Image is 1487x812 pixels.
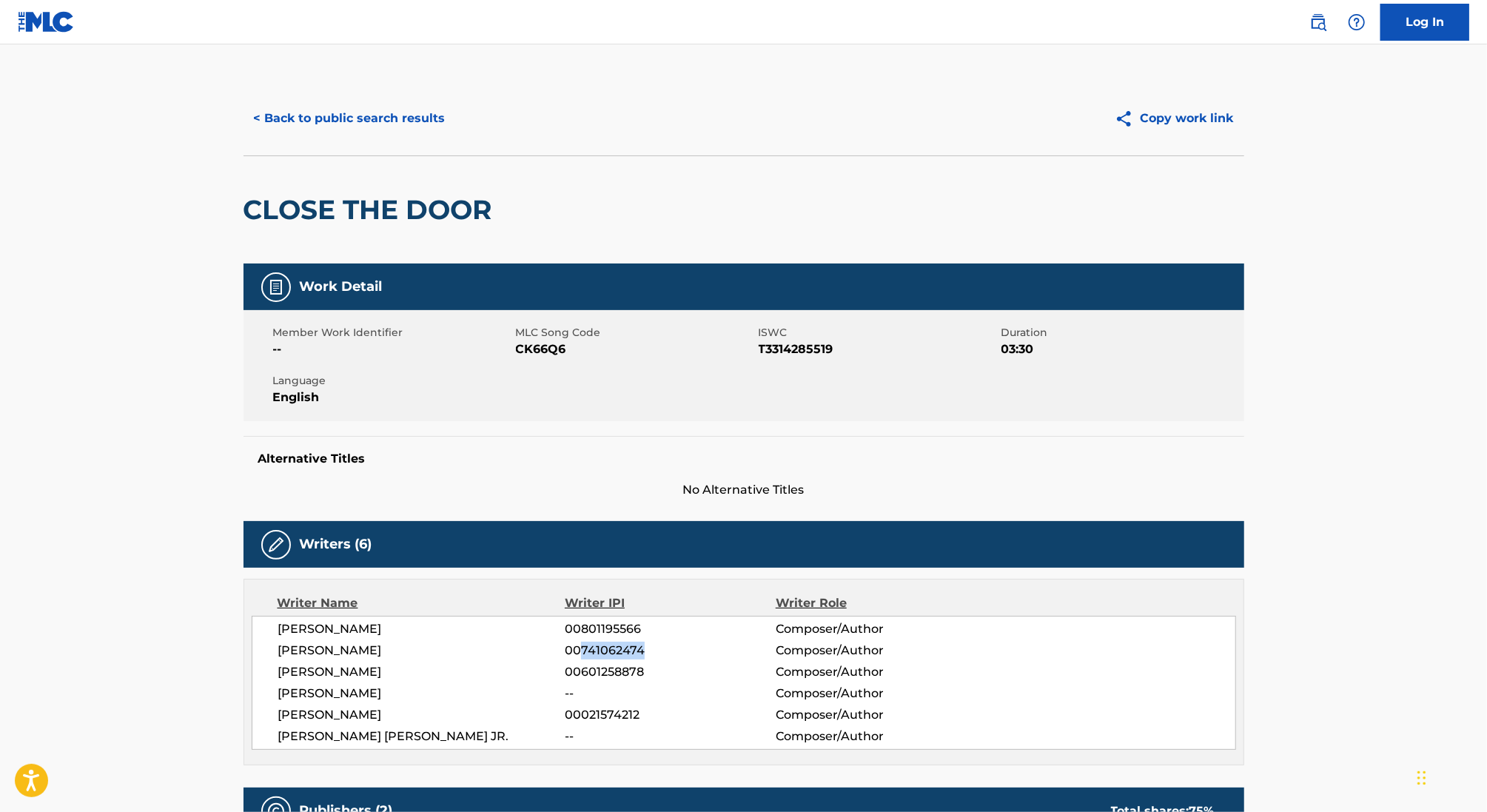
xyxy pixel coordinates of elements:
h5: Writers (6) [300,536,372,553]
span: -- [565,685,775,702]
span: -- [565,728,775,745]
span: [PERSON_NAME] [278,685,565,702]
span: 00021574212 [565,706,775,724]
span: Language [273,373,512,389]
img: Copy work link [1115,110,1141,128]
span: Composer/Author [776,620,967,638]
span: -- [273,340,512,358]
span: [PERSON_NAME] [278,620,565,638]
span: CK66Q6 [516,340,755,358]
span: [PERSON_NAME] [PERSON_NAME] JR. [278,728,565,745]
span: Composer/Author [776,685,967,702]
span: 00601258878 [565,663,775,681]
a: Log In [1380,4,1469,41]
span: [PERSON_NAME] [278,642,565,660]
h2: CLOSE THE DOOR [244,193,500,227]
span: Duration [1001,325,1241,340]
span: [PERSON_NAME] [278,706,565,724]
span: [PERSON_NAME] [278,663,565,681]
h5: Work Detail [300,278,383,295]
div: Writer IPI [565,594,776,612]
iframe: Chat Widget [1413,741,1487,812]
span: Composer/Author [776,706,967,724]
span: No Alternative Titles [244,481,1244,499]
button: < Back to public search results [244,100,456,137]
span: 00741062474 [565,642,775,660]
div: Writer Role [776,594,967,612]
h5: Alternative Titles [258,452,1229,466]
a: Public Search [1303,7,1333,37]
span: T3314285519 [759,340,998,358]
span: Member Work Identifier [273,325,512,340]
span: English [273,389,512,406]
span: ISWC [759,325,998,340]
span: Composer/Author [776,642,967,660]
span: 03:30 [1001,340,1241,358]
img: search [1309,13,1327,31]
div: Help [1342,7,1372,37]
span: 00801195566 [565,620,775,638]
img: MLC Logo [18,11,75,33]
img: Writers [267,536,285,554]
div: Drag [1417,756,1426,800]
img: Work Detail [267,278,285,296]
span: MLC Song Code [516,325,755,340]
span: Composer/Author [776,728,967,745]
img: help [1348,13,1366,31]
span: Composer/Author [776,663,967,681]
div: Writer Name [278,594,565,612]
button: Copy work link [1104,100,1244,137]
